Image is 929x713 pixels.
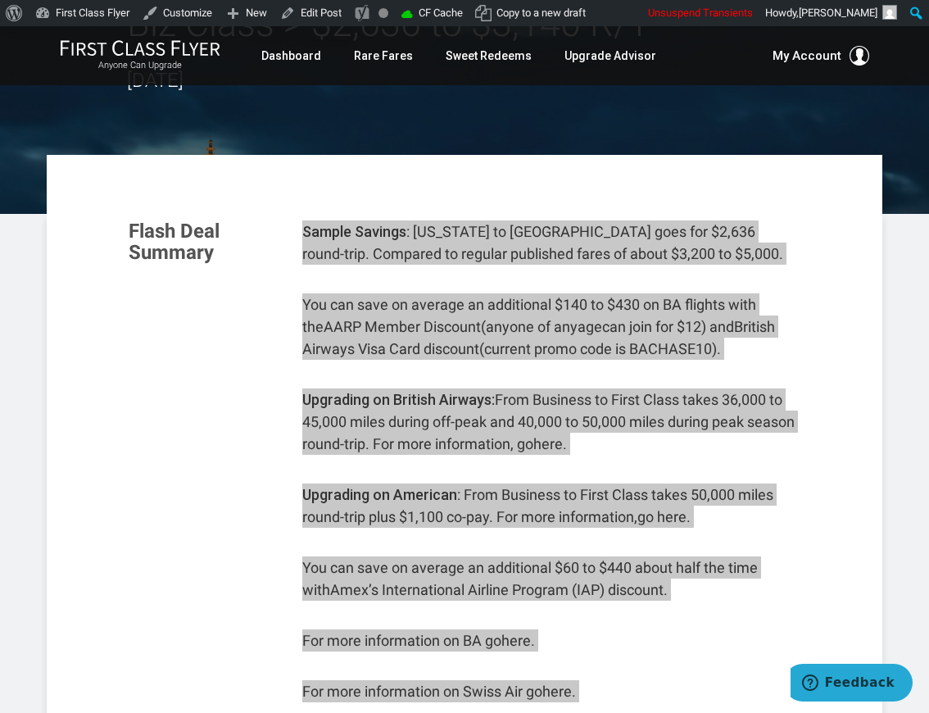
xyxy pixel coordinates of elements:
[302,680,800,702] p: For more information on Swiss Air go .
[578,318,602,335] span: age
[302,223,406,240] strong: Sample Savings
[501,632,531,649] a: here
[129,220,279,264] h3: Flash Deal Summary
[60,39,220,72] a: First Class FlyerAnyone Can Upgrade
[302,629,800,652] p: For more information on BA go .
[60,39,220,57] img: First Class Flyer
[564,41,656,70] a: Upgrade Advisor
[330,581,664,598] a: Amex’s International Airline Program (IAP) discount
[302,293,800,360] p: You can save on average an additional $140 to $430 on BA flights with the (anyone of any can join...
[533,435,563,452] a: here
[302,388,800,455] p: From Business to First Class takes 36,000 to 45,000 miles during off-peak and 40,000 to 50,000 mi...
[324,318,481,335] a: AARP Member Discount
[261,41,321,70] a: Dashboard
[637,508,687,525] a: go here
[302,220,800,265] p: : [US_STATE] to [GEOGRAPHIC_DATA] goes for $2,636 round-trip. Compared to regular published fares...
[773,46,841,66] span: My Account
[302,556,800,601] p: You can save on average an additional $60 to $440 about half the time with .
[60,60,220,71] small: Anyone Can Upgrade
[446,41,532,70] a: Sweet Redeems
[302,318,775,357] a: British Airways Visa Card discount
[542,683,572,700] a: here
[791,664,913,705] iframe: Opens a widget where you can find more information
[302,486,457,503] strong: Upgrading on American
[799,7,877,19] span: [PERSON_NAME]
[127,69,184,92] time: [DATE]
[773,46,869,66] button: My Account
[648,7,753,19] span: Unsuspend Transients
[354,41,413,70] a: Rare Fares
[302,484,800,528] p: : From Business to First Class takes 50,000 miles round-trip plus $1,100 co-pay. For more informa...
[302,391,495,408] strong: Upgrading on British Airways:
